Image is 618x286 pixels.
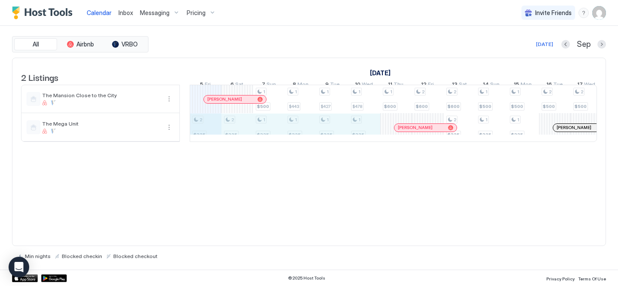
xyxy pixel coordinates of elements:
[257,104,269,109] span: $500
[42,120,161,127] span: The Mega Unit
[164,94,174,104] button: More options
[597,40,606,49] button: Next month
[87,8,112,17] a: Calendar
[416,104,428,109] span: $600
[485,117,488,123] span: 1
[228,79,245,92] a: September 6, 2025
[448,132,460,138] span: $325
[353,79,375,92] a: September 10, 2025
[535,9,572,17] span: Invite Friends
[546,274,575,283] a: Privacy Policy
[388,81,392,90] span: 11
[289,104,299,109] span: $443
[546,276,575,281] span: Privacy Policy
[422,89,424,95] span: 2
[543,104,555,109] span: $500
[198,79,213,92] a: September 5, 2025
[327,89,329,95] span: 1
[479,104,491,109] span: $500
[9,257,29,277] div: Open Intercom Messenger
[59,38,102,50] button: Airbnb
[578,274,606,283] a: Terms Of Use
[483,81,489,90] span: 14
[263,89,265,95] span: 1
[419,79,436,92] a: September 12, 2025
[575,104,587,109] span: $500
[577,81,583,90] span: 17
[394,81,403,90] span: Thu
[512,79,534,92] a: September 15, 2025
[355,81,360,90] span: 10
[325,81,329,90] span: 9
[421,81,427,90] span: 12
[557,125,591,130] span: [PERSON_NAME]
[235,81,243,90] span: Sat
[362,81,373,90] span: Wed
[514,81,519,90] span: 15
[12,6,76,19] a: Host Tools Logo
[454,89,456,95] span: 2
[291,79,311,92] a: September 8, 2025
[553,81,563,90] span: Tue
[448,104,460,109] span: $600
[200,81,203,90] span: 5
[490,81,500,90] span: Sun
[368,67,393,79] a: September 1, 2025
[12,274,38,282] a: App Store
[479,132,491,138] span: $325
[295,89,297,95] span: 1
[544,79,565,92] a: September 16, 2025
[262,81,265,90] span: 7
[398,125,433,130] span: [PERSON_NAME]
[321,104,330,109] span: $427
[76,40,94,48] span: Airbnb
[118,8,133,17] a: Inbox
[103,38,146,50] button: VRBO
[164,94,174,104] div: menu
[485,89,488,95] span: 1
[41,274,67,282] div: Google Play Store
[592,6,606,20] div: User profile
[12,36,148,52] div: tab-group
[207,96,242,102] span: [PERSON_NAME]
[386,79,406,92] a: September 11, 2025
[187,9,206,17] span: Pricing
[118,9,133,16] span: Inbox
[384,104,396,109] span: $600
[267,81,276,90] span: Sun
[87,9,112,16] span: Calendar
[62,253,102,259] span: Blocked checkin
[260,79,278,92] a: September 7, 2025
[358,89,360,95] span: 1
[575,79,597,92] a: September 17, 2025
[21,71,58,83] span: 2 Listings
[535,39,554,49] button: [DATE]
[577,40,591,49] span: Sep
[511,104,523,109] span: $500
[581,89,583,95] span: 2
[454,117,456,123] span: 2
[428,81,434,90] span: Fri
[561,40,570,49] button: Previous month
[452,81,457,90] span: 13
[164,122,174,132] div: menu
[230,81,234,90] span: 6
[14,38,57,50] button: All
[578,276,606,281] span: Terms Of Use
[450,79,469,92] a: September 13, 2025
[297,81,309,90] span: Mon
[481,79,502,92] a: September 14, 2025
[113,253,158,259] span: Blocked checkout
[517,89,519,95] span: 1
[140,9,170,17] span: Messaging
[33,40,39,48] span: All
[42,92,161,98] span: The Mansion Close to the City
[549,89,551,95] span: 2
[579,8,589,18] div: menu
[288,275,325,281] span: © 2025 Host Tools
[390,89,392,95] span: 1
[323,79,342,92] a: September 9, 2025
[293,81,296,90] span: 8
